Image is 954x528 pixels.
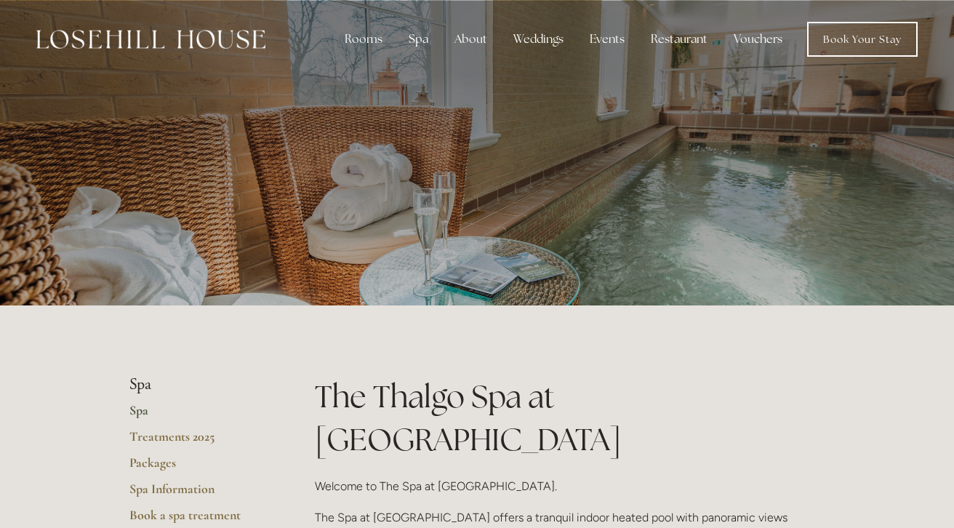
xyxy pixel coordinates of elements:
img: Losehill House [36,30,265,49]
div: Rooms [333,25,394,54]
a: Book Your Stay [807,22,918,57]
a: Spa Information [129,481,268,507]
a: Packages [129,455,268,481]
p: Welcome to The Spa at [GEOGRAPHIC_DATA]. [315,476,825,496]
a: Treatments 2025 [129,428,268,455]
div: Spa [397,25,440,54]
div: About [443,25,499,54]
div: Restaurant [639,25,719,54]
a: Vouchers [722,25,794,54]
li: Spa [129,375,268,394]
a: Spa [129,402,268,428]
div: Weddings [502,25,575,54]
h1: The Thalgo Spa at [GEOGRAPHIC_DATA] [315,375,825,461]
div: Events [578,25,636,54]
